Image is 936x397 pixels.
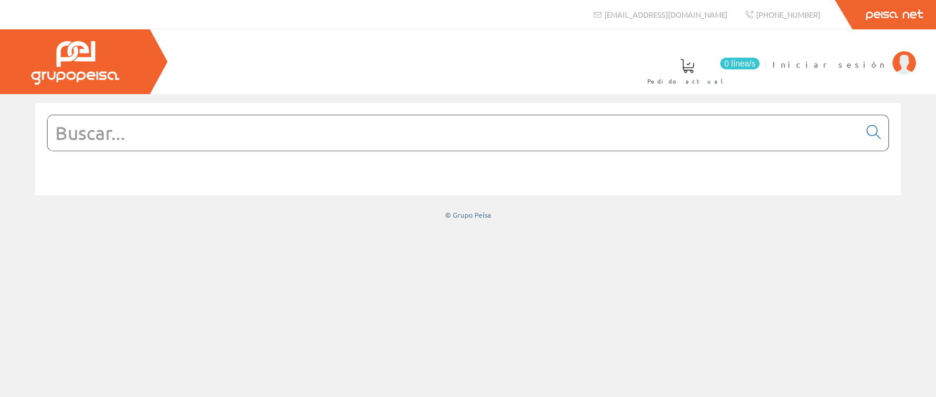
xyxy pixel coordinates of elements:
[48,115,860,151] input: Buscar...
[35,210,901,220] div: © Grupo Peisa
[756,9,820,19] span: [PHONE_NUMBER]
[604,9,727,19] span: [EMAIL_ADDRESS][DOMAIN_NAME]
[31,41,119,85] img: Grupo Peisa
[773,49,916,60] a: Iniciar sesión
[647,75,727,87] span: Pedido actual
[773,58,887,70] span: Iniciar sesión
[720,58,760,69] span: 0 línea/s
